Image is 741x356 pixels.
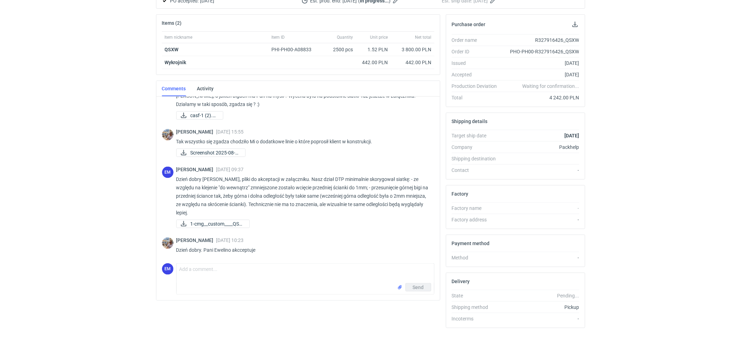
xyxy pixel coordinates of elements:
[216,129,244,135] span: [DATE] 15:55
[452,304,503,311] div: Shipping method
[191,149,240,157] span: Screenshot 2025-08-0...
[503,167,579,174] div: -
[162,167,173,178] div: Ewelina Macek
[503,60,579,67] div: [DATE]
[162,167,173,178] figcaption: EM
[452,144,503,151] div: Company
[522,83,579,90] em: Waiting for confirmation...
[452,241,490,246] h2: Payment method
[394,46,432,53] div: 3 800.00 PLN
[176,149,246,157] a: Screenshot 2025-08-0...
[503,205,579,212] div: -
[191,112,217,119] span: casf-1 (2).pdf
[162,263,173,275] figcaption: EM
[415,35,432,40] span: Net total
[162,81,186,96] a: Comments
[557,293,579,298] em: Pending...
[452,315,503,322] div: Incoterms
[191,220,244,228] span: 1-cmg__custom____QSX...
[162,20,182,26] h2: Items (2)
[452,254,503,261] div: Method
[452,167,503,174] div: Contact
[176,220,250,228] a: 1-cmg__custom____QSX...
[176,137,429,146] p: Tak wszystko się zgadza chodziło Mi o dodatkowe linie o które poprosił klient w konstrukcji.
[452,60,503,67] div: Issued
[162,263,173,275] div: Ewelina Macek
[162,237,173,249] img: Michał Palasek
[176,237,216,243] span: [PERSON_NAME]
[197,81,214,96] a: Activity
[452,94,503,101] div: Total
[216,237,244,243] span: [DATE] 10:23
[452,37,503,44] div: Order name
[321,43,356,56] div: 2500 pcs
[216,167,244,172] span: [DATE] 09:37
[452,48,503,55] div: Order ID
[165,60,186,65] strong: Wykrojnik
[503,48,579,55] div: PHO-PH00-R327916426_QSXW
[503,254,579,261] div: -
[503,304,579,311] div: Pickup
[503,315,579,322] div: -
[272,46,318,53] div: PHI-PH00-A08833
[176,175,429,217] p: Dzień dobry [PERSON_NAME], pliki do akceptacji w załączniku. Nasz dział DTP minimalnie skorygował...
[452,71,503,78] div: Accepted
[452,205,503,212] div: Factory name
[503,94,579,101] div: 4 242.00 PLN
[176,129,216,135] span: [PERSON_NAME]
[176,167,216,172] span: [PERSON_NAME]
[272,35,285,40] span: Item ID
[176,220,246,228] div: 1-cmg__custom____QSXW__d0__oR327916426__outside.pdf-cmg__custom____QSXW__d..._CG.p1.pdf
[176,111,223,120] a: casf-1 (2).pdf
[503,144,579,151] div: Packhelp
[564,133,579,138] strong: [DATE]
[359,59,388,66] div: 442.00 PLN
[452,132,503,139] div: Target ship date
[176,246,429,254] p: Dzień dobry. Pani Ewelino akcceptuje
[176,92,429,108] p: [PERSON_NAME], o jakich bigach ma Pan na myśli ? Wycena była na podstawie siatki- raz jeszcze w z...
[503,71,579,78] div: [DATE]
[503,216,579,223] div: -
[162,129,173,141] img: Michał Palasek
[452,279,470,284] h2: Delivery
[359,46,388,53] div: 1.52 PLN
[452,119,488,124] h2: Shipping details
[165,35,193,40] span: Item nickname
[452,22,486,27] h2: Purchase order
[452,83,503,90] div: Production Deviation
[176,149,246,157] div: Screenshot 2025-08-06 at 15.55.20.png
[165,47,179,52] a: QSXW
[452,191,469,197] h2: Factory
[337,35,353,40] span: Quantity
[503,37,579,44] div: R327916426_QSXW
[571,20,579,29] button: Download PO
[452,216,503,223] div: Factory address
[370,35,388,40] span: Unit price
[413,285,424,290] span: Send
[406,283,431,291] button: Send
[452,292,503,299] div: State
[394,59,432,66] div: 442.00 PLN
[452,155,503,162] div: Shipping destination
